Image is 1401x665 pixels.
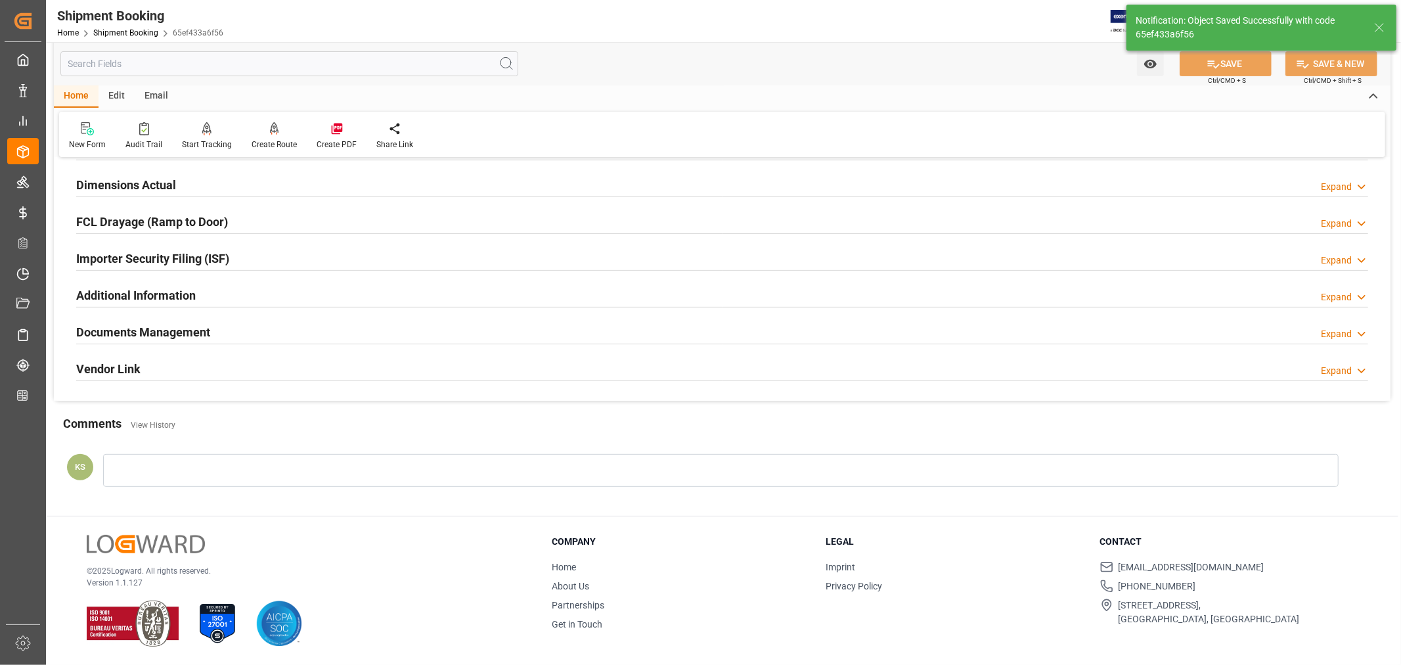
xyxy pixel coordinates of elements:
[76,176,176,194] h2: Dimensions Actual
[131,421,175,430] a: View History
[182,139,232,150] div: Start Tracking
[1285,51,1377,76] button: SAVE & NEW
[76,323,210,341] h2: Documents Management
[76,250,229,267] h2: Importer Security Filing (ISF)
[1321,180,1352,194] div: Expand
[1119,599,1300,626] span: [STREET_ADDRESS], [GEOGRAPHIC_DATA], [GEOGRAPHIC_DATA]
[256,601,302,647] img: AICPA SOC
[87,565,519,577] p: © 2025 Logward. All rights reserved.
[93,28,158,37] a: Shipment Booking
[1321,290,1352,304] div: Expand
[76,287,196,304] h2: Additional Information
[1321,217,1352,231] div: Expand
[376,139,413,150] div: Share Link
[252,139,297,150] div: Create Route
[552,562,576,572] a: Home
[826,581,882,591] a: Privacy Policy
[76,360,141,378] h2: Vendor Link
[552,600,604,610] a: Partnerships
[1321,327,1352,341] div: Expand
[69,139,106,150] div: New Form
[75,462,85,472] span: KS
[1111,10,1156,33] img: Exertis%20JAM%20-%20Email%20Logo.jpg_1722504956.jpg
[57,6,223,26] div: Shipment Booking
[1119,561,1264,574] span: [EMAIL_ADDRESS][DOMAIN_NAME]
[1321,364,1352,378] div: Expand
[60,51,518,76] input: Search Fields
[552,581,589,591] a: About Us
[826,562,855,572] a: Imprint
[57,28,79,37] a: Home
[1304,76,1362,85] span: Ctrl/CMD + Shift + S
[1180,51,1272,76] button: SAVE
[63,415,122,432] h2: Comments
[317,139,357,150] div: Create PDF
[552,535,809,549] h3: Company
[87,577,519,589] p: Version 1.1.127
[552,619,602,630] a: Get in Touch
[1119,580,1196,593] span: [PHONE_NUMBER]
[1137,51,1164,76] button: open menu
[87,601,179,647] img: ISO 9001 & ISO 14001 Certification
[826,535,1083,549] h3: Legal
[194,601,240,647] img: ISO 27001 Certification
[1136,14,1362,41] div: Notification: Object Saved Successfully with code 65ef433a6f56
[1208,76,1246,85] span: Ctrl/CMD + S
[1321,254,1352,267] div: Expand
[1100,535,1358,549] h3: Contact
[99,85,135,108] div: Edit
[54,85,99,108] div: Home
[87,535,205,554] img: Logward Logo
[76,213,228,231] h2: FCL Drayage (Ramp to Door)
[125,139,162,150] div: Audit Trail
[135,85,178,108] div: Email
